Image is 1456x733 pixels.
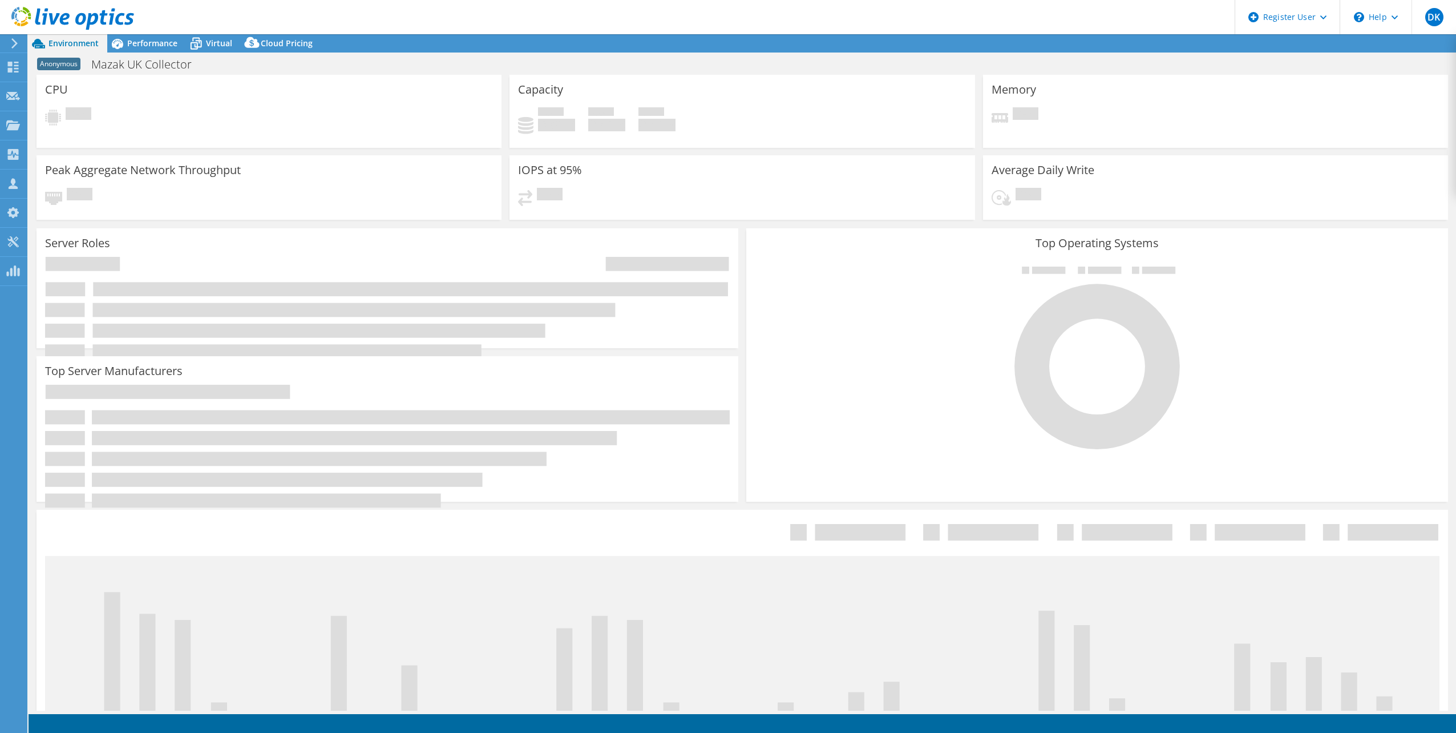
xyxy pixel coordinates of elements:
h3: Memory [992,83,1036,96]
h1: Mazak UK Collector [86,58,209,71]
h3: Top Operating Systems [755,237,1439,249]
h4: 0 GiB [588,119,625,131]
span: DK [1425,8,1443,26]
span: Used [538,107,564,119]
h4: 0 GiB [538,119,575,131]
h4: 0 GiB [638,119,676,131]
span: Total [638,107,664,119]
h3: Top Server Manufacturers [45,365,183,377]
span: Virtual [206,38,232,49]
span: Pending [66,107,91,123]
h3: Peak Aggregate Network Throughput [45,164,241,176]
span: Free [588,107,614,119]
span: Pending [1013,107,1038,123]
svg: \n [1354,12,1364,22]
span: Anonymous [37,58,80,70]
h3: CPU [45,83,68,96]
span: Pending [1016,188,1041,203]
span: Environment [48,38,99,49]
h3: Server Roles [45,237,110,249]
h3: Average Daily Write [992,164,1094,176]
span: Cloud Pricing [261,38,313,49]
span: Pending [67,188,92,203]
h3: Capacity [518,83,563,96]
h3: IOPS at 95% [518,164,582,176]
span: Pending [537,188,563,203]
span: Performance [127,38,177,49]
